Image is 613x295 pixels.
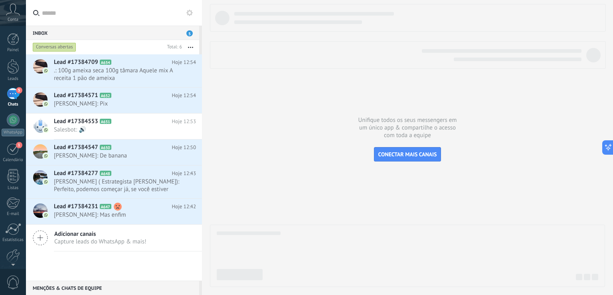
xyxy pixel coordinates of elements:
[43,153,49,159] img: com.amocrm.amocrmwa.svg
[54,100,181,108] span: [PERSON_NAME]: Pix
[26,165,202,198] a: Lead #17384277 A648 Hoje 12:43 [PERSON_NAME] ( Estrategista [PERSON_NAME]): Perfeito, podemos com...
[100,60,111,65] span: A654
[378,151,437,158] span: CONECTAR MAIS CANAIS
[54,230,146,238] span: Adicionar canais
[33,42,76,52] div: Conversas abertas
[26,199,202,224] a: Lead #17384231 A647 Hoje 12:42 [PERSON_NAME]: Mas enfim
[54,67,181,82] span: .: 100g ameixa seca 100g tâmara Aquele mix A receita 1 pão de ameixa
[54,126,181,134] span: Salesbot: 🔊
[54,211,181,219] span: [PERSON_NAME]: Mas enfim
[26,54,202,87] a: Lead #17384709 A654 Hoje 12:54 .: 100g ameixa seca 100g tâmara Aquele mix A receita 1 pão de ameixa
[100,93,111,98] span: A652
[2,48,25,53] div: Painel
[54,92,98,100] span: Lead #17384571
[2,76,25,82] div: Leads
[43,68,49,74] img: com.amocrm.amocrmwa.svg
[182,40,199,54] button: Mais
[26,88,202,113] a: Lead #17384571 A652 Hoje 12:54 [PERSON_NAME]: Pix
[43,127,49,133] img: com.amocrm.amocrmwa.svg
[54,178,181,193] span: [PERSON_NAME] ( Estrategista [PERSON_NAME]): Perfeito, podemos começar já, se você estiver dispon...
[172,169,196,177] span: Hoje 12:43
[2,237,25,243] div: Estatísticas
[54,152,181,159] span: [PERSON_NAME]: De banana
[2,157,25,163] div: Calendário
[2,102,25,107] div: Chats
[100,119,111,124] span: A651
[186,30,193,36] span: 5
[2,211,25,217] div: E-mail
[172,118,196,126] span: Hoje 12:53
[172,92,196,100] span: Hoje 12:54
[2,185,25,191] div: Listas
[54,238,146,245] span: Capture leads do WhatsApp & mais!
[172,144,196,151] span: Hoje 12:50
[26,26,199,40] div: Inbox
[100,204,111,209] span: A647
[16,87,22,94] span: 5
[26,140,202,165] a: Lead #17384547 A650 Hoje 12:50 [PERSON_NAME]: De banana
[16,142,22,148] span: 1
[100,171,111,176] span: A648
[54,203,98,211] span: Lead #17384231
[43,179,49,185] img: com.amocrm.amocrmwa.svg
[26,281,199,295] div: Menções & Chats de equipe
[54,169,98,177] span: Lead #17384277
[43,212,49,218] img: com.amocrm.amocrmwa.svg
[54,58,98,66] span: Lead #17384709
[2,129,24,136] div: WhatsApp
[100,145,111,150] span: A650
[8,17,18,22] span: Conta
[54,118,98,126] span: Lead #17384553
[54,144,98,151] span: Lead #17384547
[172,203,196,211] span: Hoje 12:42
[26,114,202,139] a: Lead #17384553 A651 Hoje 12:53 Salesbot: 🔊
[172,58,196,66] span: Hoje 12:54
[43,101,49,107] img: com.amocrm.amocrmwa.svg
[164,43,182,51] div: Total: 6
[374,147,441,161] button: CONECTAR MAIS CANAIS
